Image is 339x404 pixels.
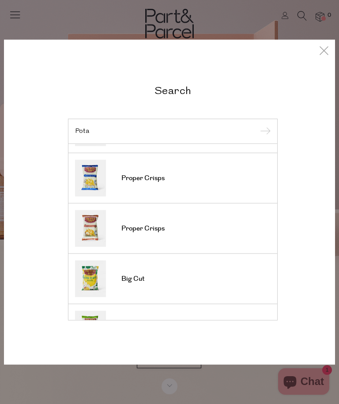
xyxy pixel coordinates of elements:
a: Proper Crisps [75,160,271,196]
h2: Search [68,83,278,96]
span: Proper Crisps [121,174,165,183]
img: Proper Crisps [75,311,106,347]
a: Big Cut [75,261,271,297]
img: Proper Crisps [75,160,106,196]
a: Proper Crisps [75,210,271,247]
span: Proper Crisps [121,224,165,233]
input: Search [75,128,271,134]
img: Big Cut [75,261,106,297]
img: Proper Crisps [75,210,106,247]
span: Big Cut [121,275,145,283]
